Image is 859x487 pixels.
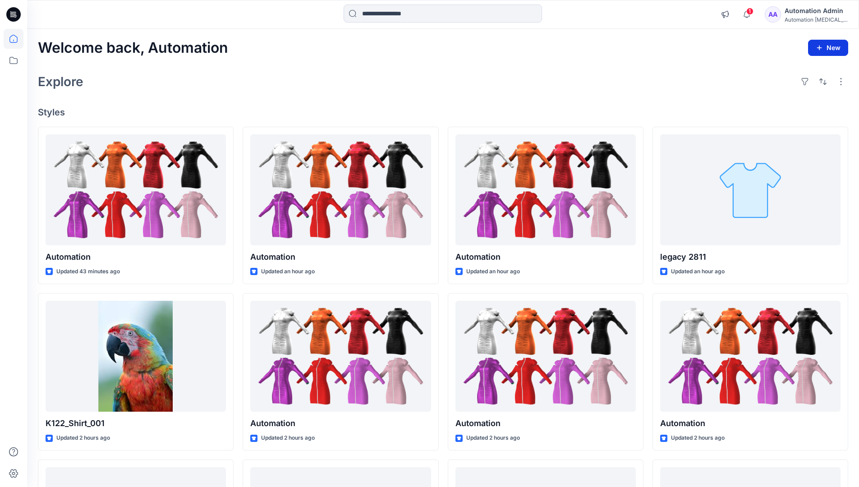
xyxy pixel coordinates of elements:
a: Automation [250,301,431,412]
h4: Styles [38,107,848,118]
p: Automation [46,251,226,263]
p: legacy 2811 [660,251,841,263]
p: Automation [250,417,431,430]
a: Automation [455,301,636,412]
h2: Welcome back, Automation [38,40,228,56]
p: Updated 2 hours ago [671,433,725,443]
p: Automation [250,251,431,263]
a: Automation [250,134,431,246]
div: Automation [MEDICAL_DATA]... [785,16,848,23]
p: Updated an hour ago [261,267,315,276]
div: Automation Admin [785,5,848,16]
p: Updated an hour ago [671,267,725,276]
button: New [808,40,848,56]
p: Automation [660,417,841,430]
h2: Explore [38,74,83,89]
p: Updated 2 hours ago [466,433,520,443]
div: AA [765,6,781,23]
a: Automation [46,134,226,246]
p: Updated 43 minutes ago [56,267,120,276]
a: Automation [660,301,841,412]
p: Updated an hour ago [466,267,520,276]
p: Updated 2 hours ago [56,433,110,443]
p: Automation [455,417,636,430]
a: Automation [455,134,636,246]
p: Automation [455,251,636,263]
p: Updated 2 hours ago [261,433,315,443]
p: K122_Shirt_001 [46,417,226,430]
a: K122_Shirt_001 [46,301,226,412]
a: legacy 2811 [660,134,841,246]
span: 1 [746,8,753,15]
